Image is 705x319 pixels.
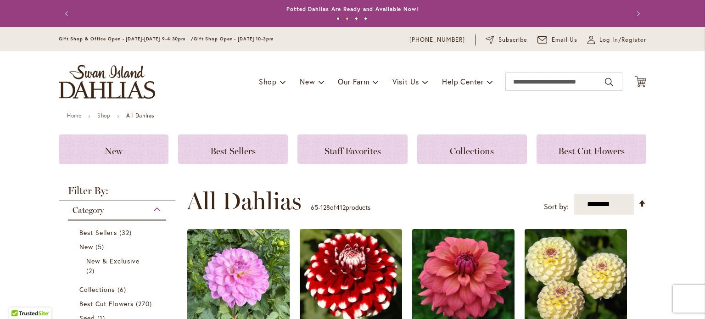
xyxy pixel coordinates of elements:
span: 32 [119,228,134,237]
span: Best Cut Flowers [79,299,134,308]
span: 6 [117,285,129,294]
span: Visit Us [392,77,419,86]
button: 4 of 4 [364,17,367,20]
button: Next [628,5,646,23]
span: Best Cut Flowers [558,146,625,157]
span: Collections [79,285,115,294]
span: Subscribe [498,35,527,45]
span: New [105,146,123,157]
label: Sort by: [544,198,569,215]
a: New [79,242,157,252]
a: Best Sellers [178,134,288,164]
span: Gift Shop & Office Open - [DATE]-[DATE] 9-4:30pm / [59,36,194,42]
span: Our Farm [338,77,369,86]
iframe: Launch Accessibility Center [7,286,33,312]
span: 412 [336,203,346,212]
button: 3 of 4 [355,17,358,20]
a: Collections [417,134,527,164]
a: New [59,134,168,164]
span: Best Sellers [210,146,256,157]
span: Collections [450,146,494,157]
span: New [300,77,315,86]
a: New &amp; Exclusive [86,256,150,275]
a: Best Cut Flowers [79,299,157,308]
a: Home [67,112,81,119]
a: store logo [59,65,155,99]
button: 1 of 4 [336,17,340,20]
a: Log In/Register [587,35,646,45]
button: Previous [59,5,77,23]
a: Subscribe [486,35,527,45]
a: Best Sellers [79,228,157,237]
span: Email Us [552,35,578,45]
span: 270 [136,299,154,308]
a: Potted Dahlias Are Ready and Available Now! [286,6,419,12]
span: 128 [320,203,330,212]
span: Category [73,205,104,215]
span: Best Sellers [79,228,117,237]
a: [PHONE_NUMBER] [409,35,465,45]
a: Email Us [537,35,578,45]
span: 2 [86,266,97,275]
a: Collections [79,285,157,294]
span: 65 [311,203,318,212]
strong: Filter By: [59,186,175,201]
span: New [79,242,93,251]
span: 5 [95,242,106,252]
span: Staff Favorites [325,146,381,157]
p: - of products [311,200,370,215]
span: Help Center [442,77,484,86]
span: Shop [259,77,277,86]
span: Gift Shop Open - [DATE] 10-3pm [194,36,274,42]
a: Best Cut Flowers [537,134,646,164]
span: Log In/Register [599,35,646,45]
span: All Dahlias [187,187,302,215]
span: New & Exclusive [86,257,140,265]
a: Staff Favorites [297,134,407,164]
a: Shop [97,112,110,119]
strong: All Dahlias [126,112,154,119]
button: 2 of 4 [346,17,349,20]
